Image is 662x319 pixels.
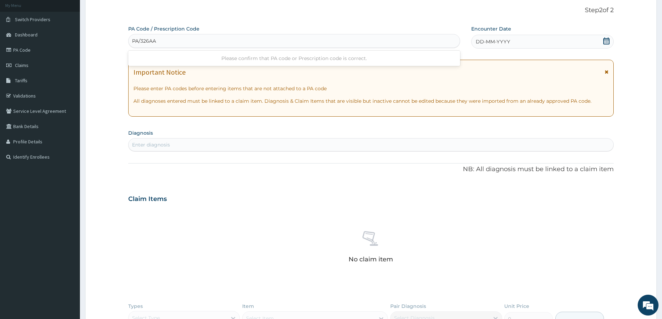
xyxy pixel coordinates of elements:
[15,62,28,68] span: Claims
[132,141,170,148] div: Enter diagnosis
[133,85,608,92] p: Please enter PA codes before entering items that are not attached to a PA code
[471,25,511,32] label: Encounter Date
[3,190,132,214] textarea: Type your message and hit 'Enter'
[114,3,131,20] div: Minimize live chat window
[15,16,50,23] span: Switch Providers
[40,87,96,158] span: We're online!
[128,129,153,136] label: Diagnosis
[128,7,614,14] p: Step 2 of 2
[128,165,614,174] p: NB: All diagnosis must be linked to a claim item
[15,32,38,38] span: Dashboard
[349,256,393,263] p: No claim item
[128,25,199,32] label: PA Code / Prescription Code
[128,52,460,65] div: Please confirm that PA code or Prescription code is correct.
[36,39,117,48] div: Chat with us now
[476,38,510,45] span: DD-MM-YYYY
[15,77,27,84] span: Tariffs
[133,68,186,76] h1: Important Notice
[13,35,28,52] img: d_794563401_company_1708531726252_794563401
[128,195,167,203] h3: Claim Items
[133,98,608,104] p: All diagnoses entered must be linked to a claim item. Diagnosis & Claim Items that are visible bu...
